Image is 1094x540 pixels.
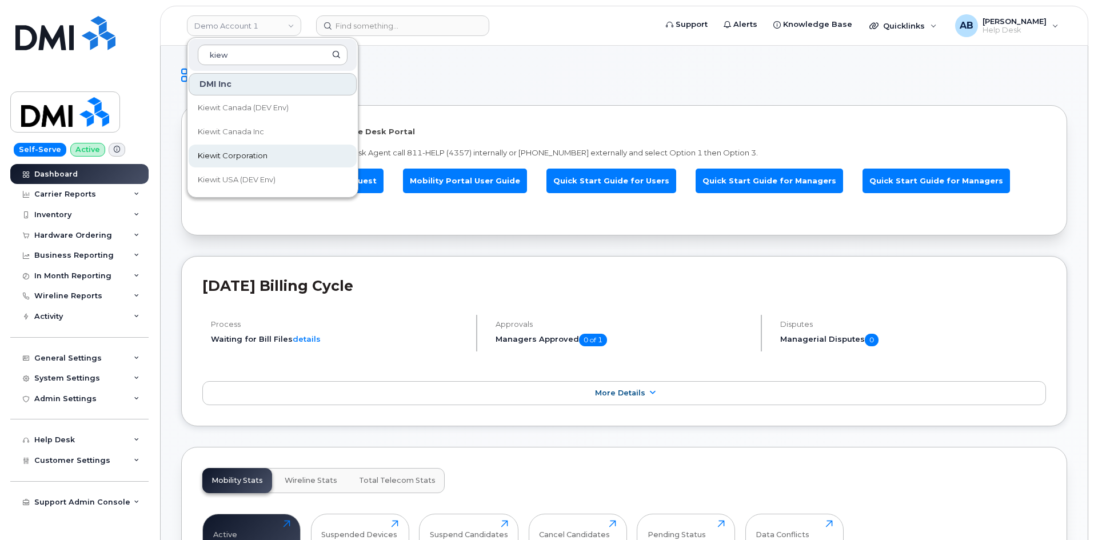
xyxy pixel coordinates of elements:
[198,126,264,138] span: Kiewit Canada Inc
[198,150,267,162] span: Kiewit Corporation
[579,334,607,346] span: 0 of 1
[202,147,1046,158] p: To speak with a Mobile Device Service Desk Agent call 811-HELP (4357) internally or [PHONE_NUMBER...
[546,169,676,193] a: Quick Start Guide for Users
[780,334,1046,346] h5: Managerial Disputes
[211,320,466,329] h4: Process
[198,45,348,65] input: Search
[539,520,610,539] div: Cancel Candidates
[189,145,357,167] a: Kiewit Corporation
[198,174,276,186] span: Kiewit USA (DEV Env)
[189,169,357,191] a: Kiewit USA (DEV Env)
[359,476,436,485] span: Total Telecom Stats
[202,277,1046,294] h2: [DATE] Billing Cycle
[430,520,508,539] div: Suspend Candidates
[648,520,706,539] div: Pending Status
[198,102,289,114] span: Kiewit Canada (DEV Env)
[696,169,843,193] a: Quick Start Guide for Managers
[595,389,645,397] span: More Details
[496,320,751,329] h4: Approvals
[213,520,237,539] div: Active
[321,520,397,539] div: Suspended Devices
[403,169,527,193] a: Mobility Portal User Guide
[189,121,357,143] a: Kiewit Canada Inc
[285,476,337,485] span: Wireline Stats
[189,73,357,95] div: DMI Inc
[202,126,1046,137] p: Welcome to the Mobile Device Service Desk Portal
[293,334,321,343] a: details
[780,320,1046,329] h4: Disputes
[756,520,809,539] div: Data Conflicts
[865,334,879,346] span: 0
[496,334,751,346] h5: Managers Approved
[189,97,357,119] a: Kiewit Canada (DEV Env)
[863,169,1010,193] a: Quick Start Guide for Managers
[211,334,466,345] li: Waiting for Bill Files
